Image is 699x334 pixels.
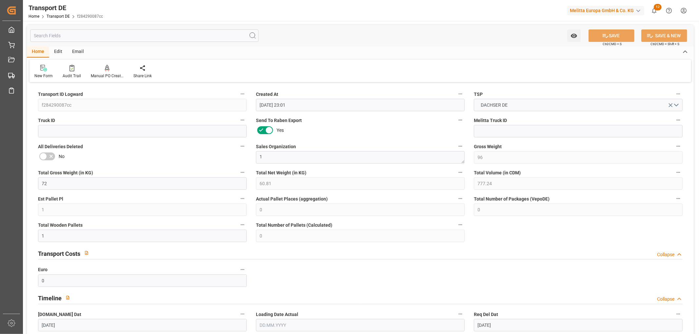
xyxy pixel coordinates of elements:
[456,142,465,150] button: Sales Organization
[474,117,507,124] span: Melitta Truck ID
[478,102,511,109] span: DACHSER DE
[657,251,674,258] div: Collapse
[456,220,465,229] button: Total Number of Pallets (Calculated)
[256,91,278,98] span: Created At
[238,194,247,203] button: Est Pallet Pl
[474,99,683,111] button: open menu
[133,73,152,79] div: Share Link
[603,42,622,46] span: Ctrl/CMD + S
[38,169,93,176] span: Total Gross Weight (in KG)
[238,265,247,274] button: Euro
[567,4,647,17] button: Melitta Europa GmbH & Co. KG
[38,222,83,229] span: Total Wooden Pallets
[29,3,103,13] div: Transport DE
[674,90,683,98] button: TSP
[62,291,74,304] button: View description
[238,116,247,124] button: Truck ID
[662,3,676,18] button: Help Center
[674,116,683,124] button: Melitta Truck ID
[38,91,83,98] span: Transport ID Logward
[38,319,247,331] input: DD.MM.YYYY
[456,168,465,177] button: Total Net Weight (in KG)
[38,266,48,273] span: Euro
[474,169,521,176] span: Total Volume (in CDM)
[256,319,465,331] input: DD.MM.YYYY
[674,194,683,203] button: Total Number of Packages (VepoDE)
[238,310,247,318] button: [DOMAIN_NAME] Dat
[38,143,83,150] span: All Deliveries Deleted
[456,90,465,98] button: Created At
[29,14,39,19] a: Home
[256,311,298,318] span: Loading Date Actual
[238,90,247,98] button: Transport ID Logward
[474,143,502,150] span: Gross Weight
[67,46,89,58] div: Email
[674,310,683,318] button: Req Del Dat
[641,29,687,42] button: SAVE & NEW
[38,311,81,318] span: [DOMAIN_NAME] Dat
[49,46,67,58] div: Edit
[277,127,284,134] span: Yes
[456,116,465,124] button: Send To Raben Export
[256,151,465,164] textarea: 1
[256,143,296,150] span: Sales Organization
[30,29,259,42] input: Search Fields
[474,311,498,318] span: Req Del Dat
[567,6,644,15] div: Melitta Europa GmbH & Co. KG
[80,247,93,259] button: View description
[256,169,306,176] span: Total Net Weight (in KG)
[238,168,247,177] button: Total Gross Weight (in KG)
[567,29,581,42] button: open menu
[256,117,302,124] span: Send To Raben Export
[674,142,683,150] button: Gross Weight
[474,319,683,331] input: DD.MM.YYYY
[456,194,465,203] button: Actual Pallet Places (aggregation)
[38,117,55,124] span: Truck ID
[238,220,247,229] button: Total Wooden Pallets
[38,249,80,258] h2: Transport Costs
[238,142,247,150] button: All Deliveries Deleted
[27,46,49,58] div: Home
[474,196,550,202] span: Total Number of Packages (VepoDE)
[657,296,674,303] div: Collapse
[256,196,328,202] span: Actual Pallet Places (aggregation)
[650,42,679,46] span: Ctrl/CMD + Shift + S
[34,73,53,79] div: New Form
[654,4,662,10] span: 12
[256,222,332,229] span: Total Number of Pallets (Calculated)
[456,310,465,318] button: Loading Date Actual
[91,73,124,79] div: Manual PO Creation
[63,73,81,79] div: Audit Trail
[474,91,483,98] span: TSP
[256,99,465,111] input: DD.MM.YYYY HH:MM
[589,29,634,42] button: SAVE
[38,294,62,303] h2: Timeline
[38,196,63,202] span: Est Pallet Pl
[47,14,70,19] a: Transport DE
[647,3,662,18] button: show 12 new notifications
[674,168,683,177] button: Total Volume (in CDM)
[59,153,65,160] span: No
